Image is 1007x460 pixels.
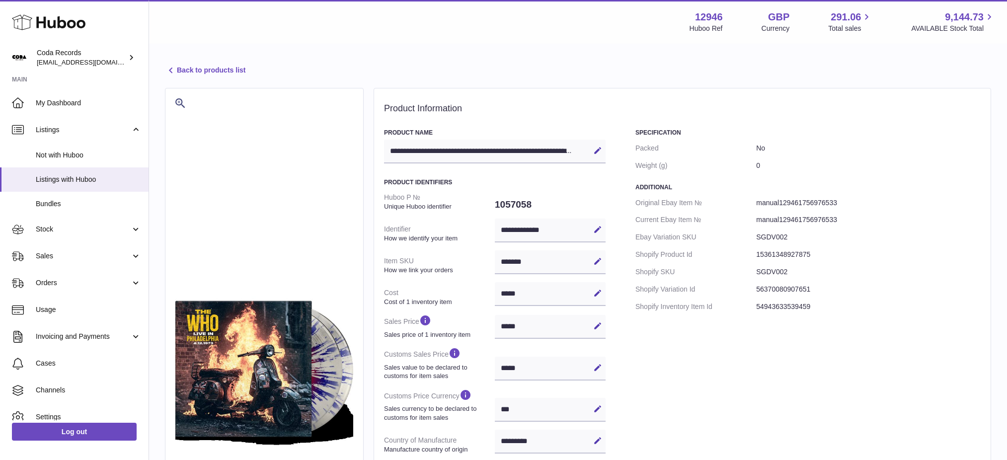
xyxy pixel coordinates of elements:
span: Listings [36,125,131,135]
span: Listings with Huboo [36,175,141,184]
span: Stock [36,225,131,234]
div: Coda Records [37,48,126,67]
a: 291.06 Total sales [828,10,872,33]
a: Log out [12,423,137,441]
div: Currency [762,24,790,33]
span: 9,144.73 [945,10,984,24]
img: internalAdmin-12946@internal.huboo.com [12,50,27,65]
strong: 12946 [695,10,723,24]
span: Total sales [828,24,872,33]
span: AVAILABLE Stock Total [911,24,995,33]
span: Usage [36,305,141,314]
span: Bundles [36,199,141,209]
strong: GBP [768,10,789,24]
span: Sales [36,251,131,261]
span: Not with Huboo [36,151,141,160]
span: My Dashboard [36,98,141,108]
span: [EMAIL_ADDRESS][DOMAIN_NAME] [37,58,146,66]
span: Orders [36,278,131,288]
a: 9,144.73 AVAILABLE Stock Total [911,10,995,33]
div: Huboo Ref [690,24,723,33]
span: Settings [36,412,141,422]
span: Invoicing and Payments [36,332,131,341]
span: 291.06 [831,10,861,24]
span: Channels [36,385,141,395]
span: Cases [36,359,141,368]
